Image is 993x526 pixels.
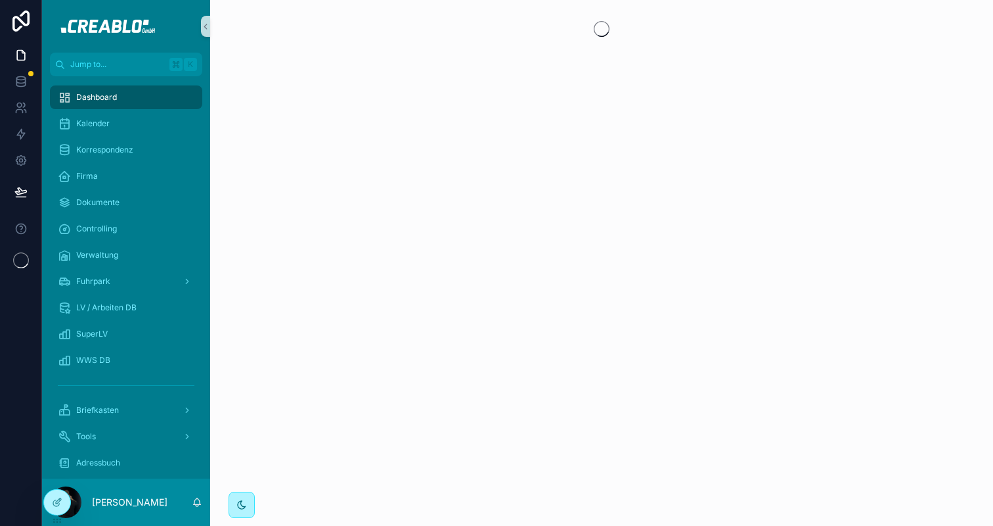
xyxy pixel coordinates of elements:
a: Briefkasten [50,398,202,422]
span: Fuhrpark [76,276,110,287]
span: Briefkasten [76,405,119,416]
span: Verwaltung [76,250,118,260]
a: Controlling [50,217,202,241]
a: Firma [50,164,202,188]
span: LV / Arbeiten DB [76,302,137,313]
a: Adressbuch [50,451,202,475]
span: Dokumente [76,197,120,208]
span: Adressbuch [76,458,120,468]
a: Korrespondenz [50,138,202,162]
span: K [185,59,196,70]
img: App logo [52,16,200,37]
a: SuperLV [50,322,202,346]
a: Dashboard [50,85,202,109]
a: Dokumente [50,191,202,214]
span: Jump to... [70,59,164,70]
span: Tools [76,431,96,442]
span: WWS DB [76,355,110,366]
span: SuperLV [76,329,108,339]
a: Kalender [50,112,202,135]
span: Kalender [76,118,110,129]
span: Korrespondenz [76,145,133,155]
a: WWS DB [50,348,202,372]
p: [PERSON_NAME] [92,496,167,509]
span: Firma [76,171,98,181]
a: Fuhrpark [50,270,202,293]
a: Verwaltung [50,243,202,267]
a: Tools [50,425,202,448]
a: LV / Arbeiten DB [50,296,202,320]
span: Controlling [76,224,117,234]
div: scrollable content [42,76,210,479]
button: Jump to...K [50,53,202,76]
span: Dashboard [76,92,117,103]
